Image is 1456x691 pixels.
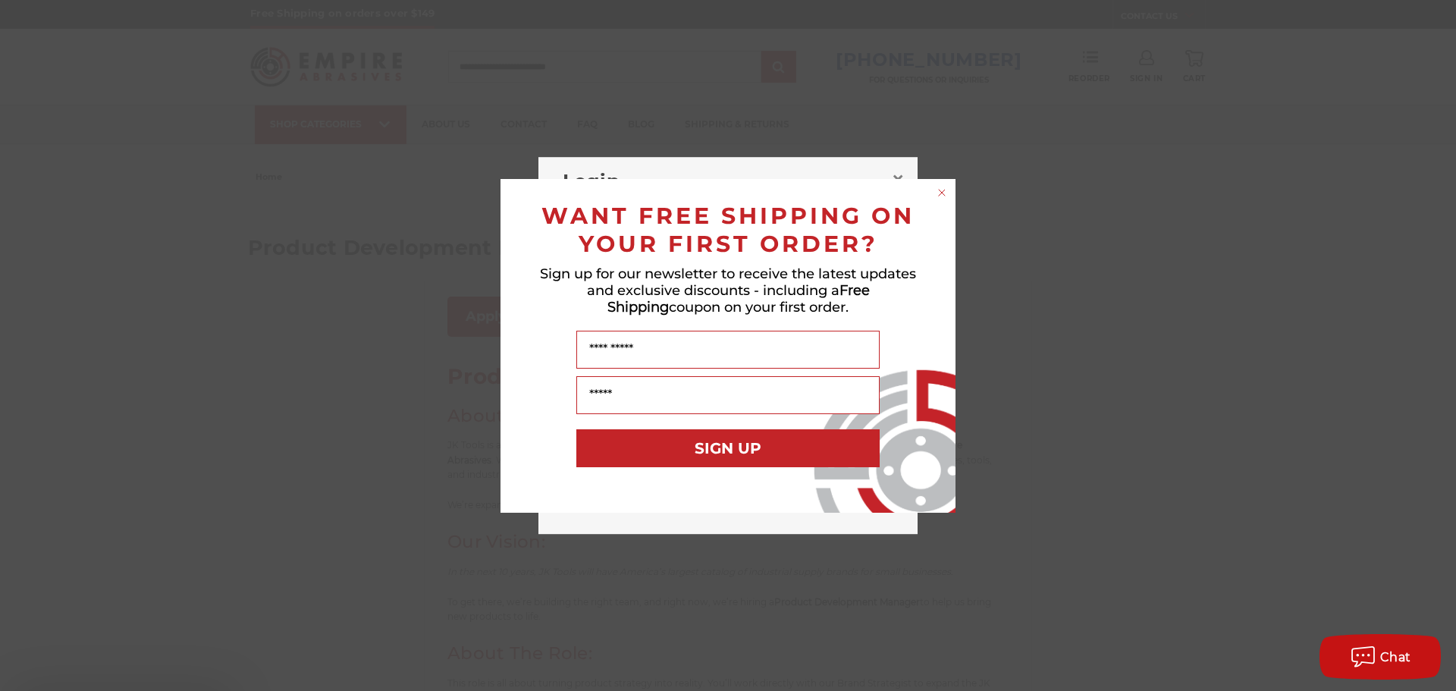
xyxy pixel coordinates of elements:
[607,282,870,316] span: Free Shipping
[576,429,880,467] button: SIGN UP
[934,185,949,200] button: Close dialog
[541,202,915,258] span: WANT FREE SHIPPING ON YOUR FIRST ORDER?
[540,265,916,316] span: Sign up for our newsletter to receive the latest updates and exclusive discounts - including a co...
[1380,650,1411,664] span: Chat
[1319,634,1441,680] button: Chat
